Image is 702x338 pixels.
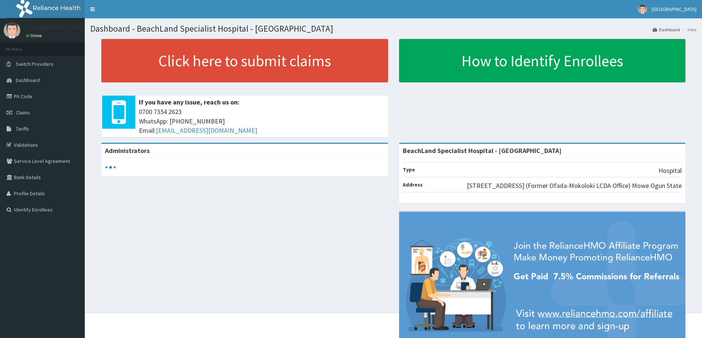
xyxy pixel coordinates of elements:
b: Type [403,166,415,173]
img: User Image [4,22,20,39]
svg: audio-loading [105,162,116,173]
span: Tariffs [16,125,29,132]
b: Administrators [105,146,150,155]
a: Click here to submit claims [101,39,388,82]
span: [GEOGRAPHIC_DATA] [652,6,696,13]
li: Here [681,26,696,33]
span: Claims [16,109,30,116]
strong: BeachLand Specialist Hospital - [GEOGRAPHIC_DATA] [403,146,562,155]
span: 0700 7354 2623 WhatsApp: [PHONE_NUMBER] Email: [139,107,384,135]
b: Address [403,181,423,188]
a: [EMAIL_ADDRESS][DOMAIN_NAME] [156,126,257,135]
p: [GEOGRAPHIC_DATA] [26,24,87,31]
a: Dashboard [653,26,680,33]
span: Switch Providers [16,61,53,67]
a: Online [26,33,43,38]
img: User Image [638,5,647,14]
b: If you have any issue, reach us on: [139,98,240,106]
h1: Dashboard - BeachLand Specialist Hospital - [GEOGRAPHIC_DATA] [90,24,696,33]
span: Dashboard [16,77,40,83]
p: Hospital [659,166,682,175]
p: [STREET_ADDRESS] (Former Ofada-Mokoloki LCDA Office) Mowe Ogun State [467,181,682,191]
a: How to Identify Enrollees [399,39,686,82]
